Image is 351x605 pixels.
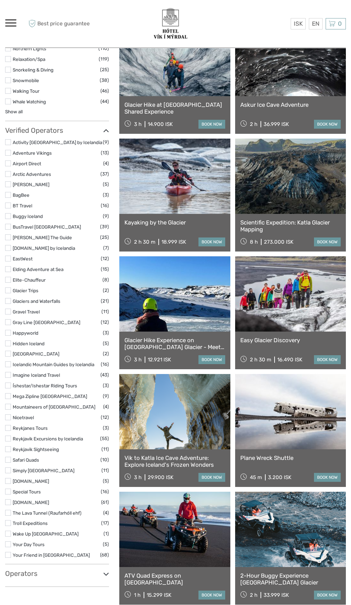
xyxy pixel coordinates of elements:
[103,244,109,252] span: (7)
[13,404,95,410] a: Mountaineers of [GEOGRAPHIC_DATA]
[103,212,109,220] span: (9)
[13,436,83,441] a: Reykjavik Excursions by Icelandia
[134,357,142,363] span: 3 h
[13,520,48,526] a: Troll Expeditions
[103,339,109,347] span: (5)
[314,473,341,482] a: book now
[264,239,293,245] div: 273.000 ISK
[13,447,59,452] a: Reykjavik Sightseeing
[103,159,109,167] span: (4)
[101,360,109,368] span: (16)
[98,44,109,52] span: (110)
[13,140,102,145] a: Activity [GEOGRAPHIC_DATA] by Icelandia
[100,66,109,74] span: (25)
[250,474,262,480] span: 45 m
[13,224,81,230] a: BusTravel [GEOGRAPHIC_DATA]
[13,552,90,558] a: Your Friend in [GEOGRAPHIC_DATA]
[100,233,109,241] span: (25)
[337,20,343,27] span: 0
[148,357,171,363] div: 12.921 ISK
[101,445,109,453] span: (11)
[103,424,109,432] span: (3)
[250,357,271,363] span: 2 h 30 m
[124,454,225,468] a: Vik to Katla Ice Cave Adventure: Explore Iceland's Frozen Wonders
[13,267,63,272] a: Elding Adventure at Sea
[13,235,72,240] a: [PERSON_NAME] The Guide
[134,239,155,245] span: 2 h 30 m
[101,265,109,273] span: (15)
[198,237,225,246] a: book now
[198,355,225,364] a: book now
[5,126,109,134] h3: Verified Operators
[13,203,32,208] a: BT Travel
[103,540,109,548] span: (5)
[13,341,45,346] a: Hidden Iceland
[13,489,41,494] a: Special Tours
[13,330,38,336] a: Happyworld
[124,219,225,226] a: Kayaking by the Glacier
[13,383,77,388] a: Íshestar/Ishestar Riding Tours
[99,55,109,63] span: (119)
[13,351,59,357] a: [GEOGRAPHIC_DATA]
[148,121,173,127] div: 14.900 ISK
[100,76,109,84] span: (38)
[314,355,341,364] a: book now
[13,161,41,166] a: Airport Direct
[13,542,45,547] a: Your Day Tours
[240,337,341,344] a: Easy Glacier Discovery
[100,98,109,105] span: (44)
[13,457,39,463] a: Safari Quads
[151,7,190,41] img: 3623-377c0aa7-b839-403d-a762-68de84ed66d4_logo_big.png
[101,255,109,262] span: (12)
[13,99,46,104] a: Whale Watching
[13,46,46,51] a: Northern Lights
[13,171,51,177] a: Arctic Adventures
[161,239,186,245] div: 18.999 ISK
[27,18,90,29] span: Best price guarantee
[147,592,171,598] div: 15.299 ISK
[100,371,109,379] span: (43)
[13,510,82,516] a: The Lava Tunnel (Raufarhóll ehf)
[101,466,109,474] span: (11)
[124,101,225,115] a: Glacier Hike at [GEOGRAPHIC_DATA] Shared Experience
[240,454,341,461] a: Plane Wreck Shuttle
[124,572,225,586] a: ATV Quad Express on [GEOGRAPHIC_DATA]
[198,120,225,129] a: book now
[13,372,60,378] a: Imagine Iceland Travel
[13,362,94,367] a: Icelandic Mountain Guides by Icelandia
[13,425,48,431] a: Reykjanes Tours
[13,56,45,62] a: Relaxation/Spa
[13,182,49,187] a: [PERSON_NAME]
[100,170,109,178] span: (37)
[103,138,109,146] span: (9)
[13,192,29,198] a: BagBee
[103,329,109,337] span: (3)
[148,474,173,480] div: 29.900 ISK
[264,121,289,127] div: 36.999 ISK
[13,500,49,505] a: [DOMAIN_NAME]
[5,569,109,578] h3: Operators
[104,530,109,538] span: (1)
[101,202,109,209] span: (16)
[13,150,52,156] a: Adventure Vikings
[103,392,109,400] span: (9)
[240,572,341,586] a: 2-Hour Buggy Experience [GEOGRAPHIC_DATA] Glacier
[314,237,341,246] a: book now
[13,394,87,399] a: Mega Zipline [GEOGRAPHIC_DATA]
[101,318,109,326] span: (12)
[101,488,109,495] span: (16)
[13,67,53,73] a: Snorkeling & Diving
[268,474,291,480] div: 3.200 ISK
[198,473,225,482] a: book now
[101,519,109,527] span: (17)
[309,18,323,29] div: EN
[100,456,109,464] span: (10)
[13,415,34,420] a: Nicetravel
[100,551,109,559] span: (68)
[250,592,257,598] span: 2 h
[13,298,60,304] a: Glaciers and Waterfalls
[103,350,109,358] span: (2)
[103,382,109,389] span: (3)
[250,121,257,127] span: 2 h
[102,276,109,284] span: (8)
